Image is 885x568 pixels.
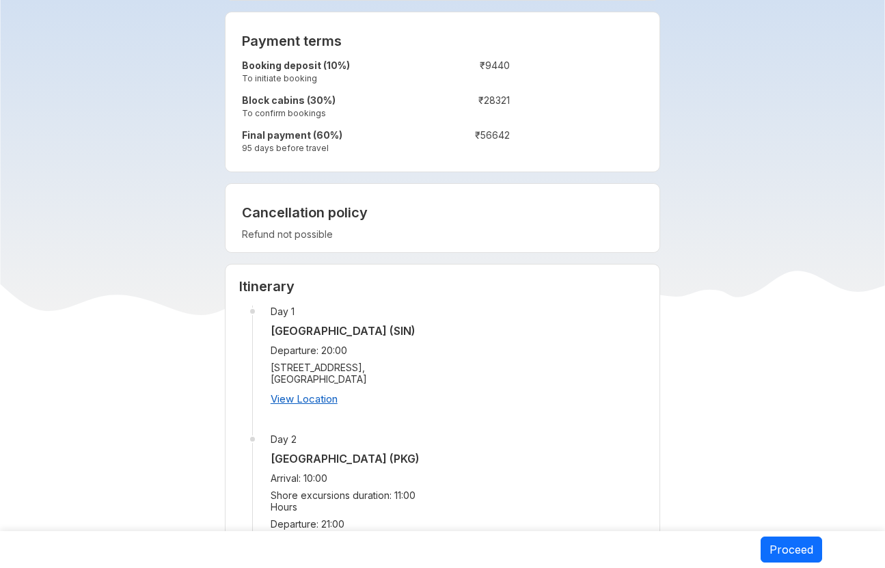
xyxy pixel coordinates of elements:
[422,56,428,91] td: :
[271,392,338,405] a: View Location
[271,489,435,513] span: Shore excursions duration: 11:00 Hours
[271,472,435,484] span: Arrival: 10:00
[242,142,422,154] small: 95 days before travel
[271,344,435,356] span: Departure: 20:00
[761,537,822,563] button: Proceed
[242,59,350,71] strong: Booking deposit (10%)
[428,91,510,126] td: ₹ 28321
[271,518,435,530] span: Departure: 21:00
[422,91,428,126] td: :
[271,450,435,467] h5: [GEOGRAPHIC_DATA] (PKG)
[239,278,646,295] h3: Itinerary
[242,94,336,106] strong: Block cabins (30%)
[242,228,644,241] p: Refund not possible
[271,323,435,339] h5: [GEOGRAPHIC_DATA] (SIN)
[242,204,644,221] h2: Cancellation policy
[428,126,510,161] td: ₹ 56642
[271,433,435,445] span: Day 2
[271,306,435,317] span: Day 1
[242,33,510,49] h2: Payment terms
[242,72,422,84] small: To initiate booking
[428,56,510,91] td: ₹ 9440
[242,129,342,141] strong: Final payment (60%)
[422,126,428,161] td: :
[271,362,435,385] span: [STREET_ADDRESS] , [GEOGRAPHIC_DATA]
[242,107,422,119] small: To confirm bookings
